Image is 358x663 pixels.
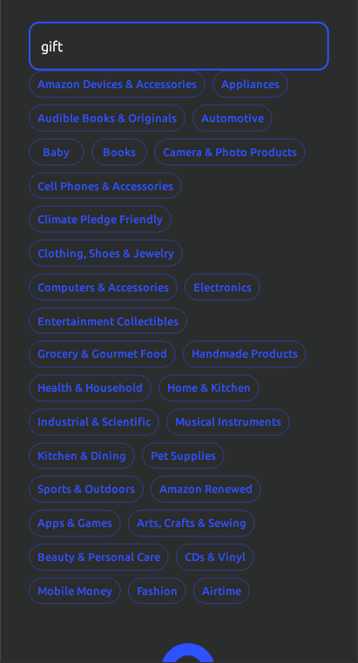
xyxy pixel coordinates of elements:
button: Books [91,139,147,166]
button: Baby [29,139,84,166]
button: Grocery & Gourmet Food [29,341,176,368]
button: Handmade Products [183,341,307,368]
button: Amazon Renewed [151,476,261,503]
button: Beauty & Personal Care [29,544,169,571]
button: Climate Pledge Friendly [29,206,172,233]
button: Kitchen & Dining [29,443,135,470]
button: Airtime [193,578,250,605]
button: Camera & Photo Products [154,139,306,166]
button: Automotive [193,105,273,132]
button: Cell Phones & Accessories [29,173,182,200]
button: Mobile Money [29,578,121,605]
button: Arts, Crafts & Sewing [128,510,255,537]
button: Appliances [213,71,288,98]
button: Home & Kitchen [159,375,260,402]
button: Entertainment Collectibles [29,308,187,335]
button: Apps & Games [29,510,121,537]
button: Clothing, Shoes & Jewelry [29,240,183,267]
button: Fashion [128,578,186,605]
button: Amazon Devices & Accessories [29,71,206,98]
button: Electronics [185,274,260,301]
input: Search by category or product name [29,22,317,71]
button: Pet Supplies [142,443,225,470]
button: CDs & Vinyl [176,544,254,571]
button: Sports & Outdoors [29,476,144,503]
button: Computers & Accessories [29,274,178,301]
button: Audible Books & Originals [29,105,186,132]
button: Health & Household [29,375,152,402]
button: Industrial & Scientific [29,409,159,436]
button: Musical Instruments [166,409,290,436]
